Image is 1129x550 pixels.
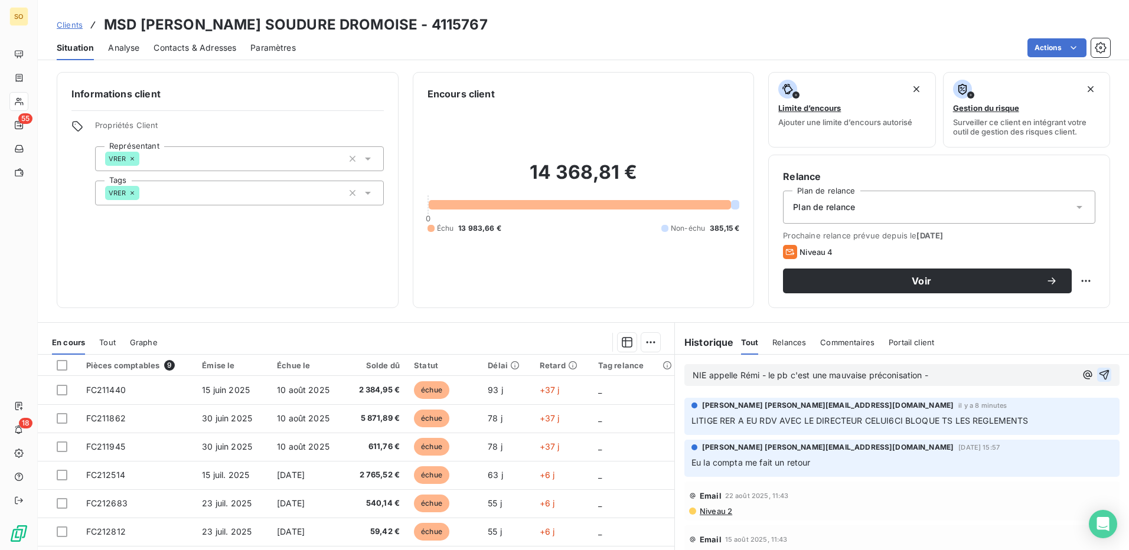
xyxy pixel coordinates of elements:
[414,361,474,370] div: Statut
[86,498,128,508] span: FC212683
[700,535,722,544] span: Email
[691,457,811,467] span: Eu la compta me fait un retour
[702,400,954,411] span: [PERSON_NAME] [PERSON_NAME][EMAIL_ADDRESS][DOMAIN_NAME]
[488,470,503,480] span: 63 j
[437,223,454,234] span: Échu
[86,385,126,395] span: FC211440
[889,338,934,347] span: Portail client
[19,418,32,428] span: 18
[428,161,740,196] h2: 14 368,81 €
[540,526,555,536] span: +6 j
[109,155,126,162] span: VRER
[488,385,503,395] span: 93 j
[164,360,175,371] span: 9
[352,441,400,453] span: 611,76 €
[772,338,806,347] span: Relances
[57,20,83,30] span: Clients
[598,385,602,395] span: _
[277,498,305,508] span: [DATE]
[598,498,602,508] span: _
[540,498,555,508] span: +6 j
[57,42,94,54] span: Situation
[414,410,449,427] span: échue
[488,498,502,508] span: 55 j
[1027,38,1086,57] button: Actions
[202,526,252,536] span: 23 juil. 2025
[86,413,126,423] span: FC211862
[104,14,488,35] h3: MSD [PERSON_NAME] SOUDURE DROMOISE - 4115767
[57,19,83,31] a: Clients
[139,188,149,198] input: Ajouter une valeur
[86,526,126,536] span: FC212812
[352,497,400,509] span: 540,14 €
[428,87,495,101] h6: Encours client
[352,413,400,424] span: 5 871,89 €
[95,120,384,137] span: Propriétés Client
[250,42,296,54] span: Paramètres
[9,524,28,543] img: Logo LeanPay
[598,441,602,451] span: _
[783,231,1095,240] span: Prochaine relance prévue depuis le
[488,413,502,423] span: 78 j
[783,269,1072,293] button: Voir
[426,214,430,223] span: 0
[9,7,28,26] div: SO
[953,103,1019,113] span: Gestion du risque
[109,189,126,197] span: VRER
[710,223,739,234] span: 385,15 €
[958,402,1007,409] span: il y a 8 minutes
[130,338,158,347] span: Graphe
[86,360,188,371] div: Pièces comptables
[916,231,943,240] span: [DATE]
[693,370,928,380] span: NIE appelle Rémi - le pb c'est une mauvaise préconisation -
[18,113,32,124] span: 55
[458,223,501,234] span: 13 983,66 €
[202,361,263,370] div: Émise le
[540,470,555,480] span: +6 j
[488,441,502,451] span: 78 j
[414,495,449,512] span: échue
[725,536,788,543] span: 15 août 2025, 11:43
[277,361,338,370] div: Échue le
[540,385,560,395] span: +37 j
[352,384,400,396] span: 2 384,95 €
[352,526,400,538] span: 59,42 €
[598,470,602,480] span: _
[277,526,305,536] span: [DATE]
[86,441,125,451] span: FC211945
[691,415,1029,425] span: LITIGE RER A EU RDV AVEC LE DIRECTEUR CELUI6CI BLOQUE TS LES REGLEMENTS
[800,247,833,257] span: Niveau 4
[202,498,252,508] span: 23 juil. 2025
[958,444,1000,451] span: [DATE] 15:57
[277,385,329,395] span: 10 août 2025
[675,335,734,349] h6: Historique
[202,385,250,395] span: 15 juin 2025
[598,361,667,370] div: Tag relance
[154,42,236,54] span: Contacts & Adresses
[598,526,602,536] span: _
[414,466,449,484] span: échue
[414,438,449,456] span: échue
[820,338,875,347] span: Commentaires
[277,413,329,423] span: 10 août 2025
[99,338,116,347] span: Tout
[414,523,449,541] span: échue
[778,103,841,113] span: Limite d’encours
[202,470,249,480] span: 15 juil. 2025
[793,201,855,213] span: Plan de relance
[700,491,722,500] span: Email
[108,42,139,54] span: Analyse
[277,470,305,480] span: [DATE]
[414,381,449,399] span: échue
[540,441,560,451] span: +37 j
[352,469,400,481] span: 2 765,52 €
[797,276,1046,286] span: Voir
[52,338,85,347] span: En cours
[202,441,252,451] span: 30 juin 2025
[741,338,759,347] span: Tout
[488,526,502,536] span: 55 j
[725,492,789,499] span: 22 août 2025, 11:43
[488,361,525,370] div: Délai
[86,470,125,480] span: FC212514
[1089,510,1117,538] div: Open Intercom Messenger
